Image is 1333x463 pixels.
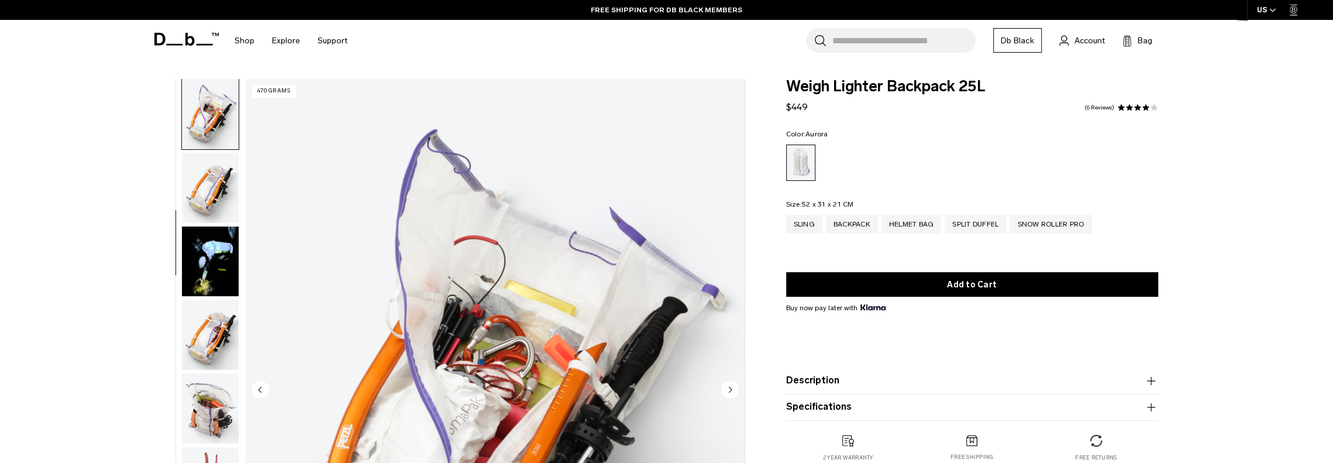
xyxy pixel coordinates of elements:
[786,79,1158,94] span: Weigh Lighter Backpack 25L
[826,215,878,234] a: Backpack
[786,145,815,181] a: Aurora
[786,101,808,112] span: $449
[182,153,239,223] img: Weigh_Lighter_Backpack_25L_5.png
[823,454,873,462] p: 2 year warranty
[272,20,300,61] a: Explore
[181,152,239,224] button: Weigh_Lighter_Backpack_25L_5.png
[1122,33,1152,47] button: Bag
[252,85,296,97] p: 470 grams
[993,28,1042,53] a: Db Black
[805,130,828,138] span: Aurora
[786,201,854,208] legend: Size:
[591,5,742,15] a: FREE SHIPPING FOR DB BLACK MEMBERS
[1084,105,1114,111] a: 6 reviews
[181,299,239,371] button: Weigh_Lighter_Backpack_25L_6.png
[786,215,822,234] a: Sling
[318,20,347,61] a: Support
[181,78,239,150] button: Weigh_Lighter_Backpack_25L_4.png
[786,374,1158,388] button: Description
[950,453,993,461] p: Free shipping
[181,373,239,444] button: Weigh_Lighter_Backpack_25L_7.png
[860,304,886,310] img: {"height" => 20, "alt" => "Klarna"}
[802,200,854,208] span: 52 x 31 x 21 CM
[1010,215,1091,234] a: Snow Roller Pro
[786,131,828,138] legend: Color:
[881,215,942,234] a: Helmet Bag
[1074,35,1105,47] span: Account
[182,227,239,297] img: Weigh Lighter Backpack 25L Aurora
[786,303,886,313] span: Buy now pay later with
[182,373,239,444] img: Weigh_Lighter_Backpack_25L_7.png
[182,300,239,370] img: Weigh_Lighter_Backpack_25L_6.png
[1075,454,1117,462] p: Free returns
[181,226,239,297] button: Weigh Lighter Backpack 25L Aurora
[252,380,269,400] button: Previous slide
[226,20,356,61] nav: Main Navigation
[721,380,739,400] button: Next slide
[786,272,1158,297] button: Add to Cart
[182,79,239,149] img: Weigh_Lighter_Backpack_25L_4.png
[945,215,1006,234] a: Split Duffel
[1138,35,1152,47] span: Bag
[786,400,1158,414] button: Specifications
[1059,33,1105,47] a: Account
[235,20,254,61] a: Shop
